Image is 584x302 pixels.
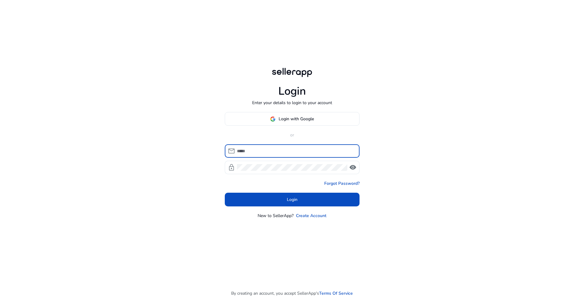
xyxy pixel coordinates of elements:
span: Login with Google [279,116,314,122]
span: Login [287,196,297,203]
a: Create Account [296,212,326,219]
button: Login [225,193,360,206]
span: visibility [349,164,356,171]
a: Forgot Password? [324,180,360,187]
button: Login with Google [225,112,360,126]
p: Enter your details to login to your account [252,100,332,106]
p: New to SellerApp? [258,212,294,219]
a: Terms Of Service [319,290,353,297]
h1: Login [278,85,306,98]
span: mail [228,147,235,155]
img: google-logo.svg [270,116,276,122]
p: or [225,132,360,138]
span: lock [228,164,235,171]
